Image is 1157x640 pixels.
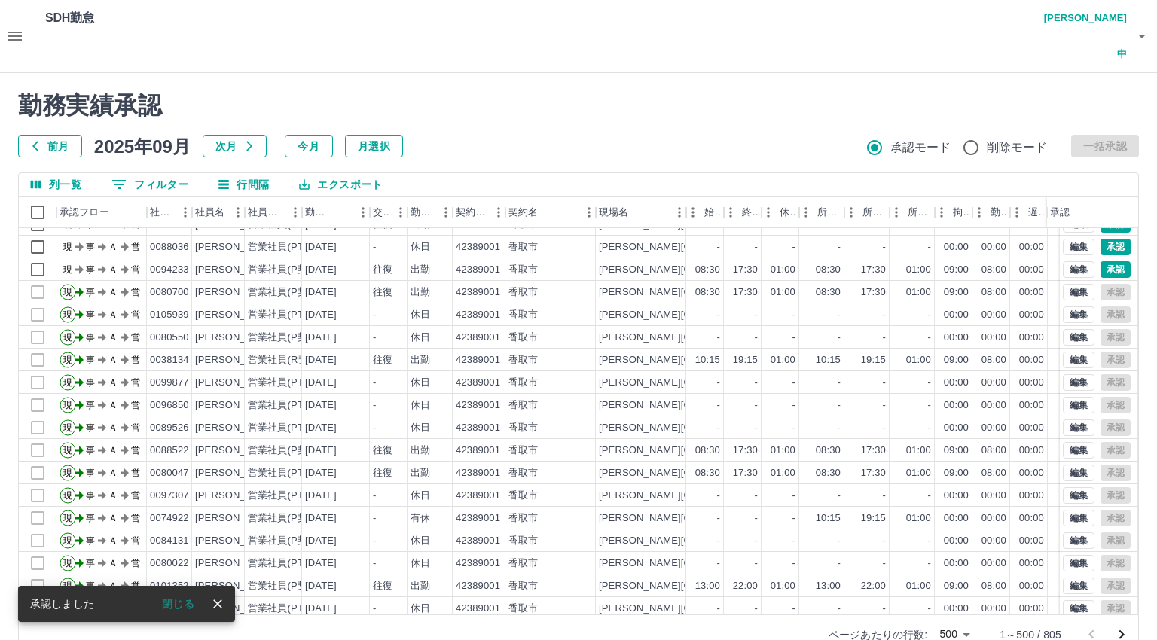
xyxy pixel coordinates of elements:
div: 往復 [373,353,392,367]
div: 営業社員(P契約) [248,443,321,458]
div: 所定終業 [844,197,890,228]
div: 営業社員(P契約) [248,263,321,277]
text: 営 [131,400,140,410]
button: 編集 [1063,239,1094,255]
div: 00:00 [981,308,1006,322]
button: 編集 [1063,532,1094,549]
div: 00:00 [944,421,969,435]
text: 営 [131,242,140,252]
div: 承認 [1050,197,1070,228]
div: [PERSON_NAME] [195,443,277,458]
button: 編集 [1063,329,1094,346]
div: 0088522 [150,443,189,458]
div: - [717,308,720,322]
text: Ａ [108,355,118,365]
button: 閉じる [150,593,206,615]
div: [PERSON_NAME] [195,285,277,300]
button: メニュー [389,201,412,224]
div: 00:00 [981,421,1006,435]
div: 営業社員(R契約) [248,353,321,367]
div: [DATE] [305,285,337,300]
div: 0038134 [150,353,189,367]
text: 営 [131,287,140,297]
div: 所定休憩 [890,197,935,228]
div: 42389001 [456,376,500,390]
text: Ａ [108,242,118,252]
div: 17:30 [733,263,758,277]
div: [PERSON_NAME][GEOGRAPHIC_DATA]周辺地区複合公共施設 [599,308,884,322]
div: 香取市 [508,331,538,345]
div: 香取市 [508,421,538,435]
div: 0105939 [150,308,189,322]
div: - [755,398,758,413]
div: 香取市 [508,398,538,413]
div: 往復 [373,285,392,300]
text: 営 [131,355,140,365]
div: 勤務日 [302,197,370,228]
div: [PERSON_NAME] [195,421,277,435]
div: 42389001 [456,263,500,277]
div: 42389001 [456,285,500,300]
text: 現 [63,422,72,433]
text: Ａ [108,377,118,388]
div: 42389001 [456,421,500,435]
div: 勤務 [972,197,1010,228]
div: 42389001 [456,443,500,458]
text: 現 [63,332,72,343]
text: Ａ [108,400,118,410]
div: 00:00 [944,376,969,390]
div: - [717,240,720,254]
div: 00:00 [1019,263,1044,277]
div: - [373,331,376,345]
div: - [883,308,886,322]
button: メニュー [352,201,374,224]
div: 営業社員(PT契約) [248,421,327,435]
div: [PERSON_NAME][GEOGRAPHIC_DATA]周辺地区複合公共施設 [599,443,884,458]
div: 遅刻等 [1028,197,1045,228]
div: 08:00 [981,353,1006,367]
div: 08:30 [695,443,720,458]
div: 08:30 [816,285,841,300]
button: 編集 [1063,397,1094,413]
div: 契約コード [453,197,505,228]
div: 所定開始 [799,197,844,228]
div: - [838,308,841,322]
div: [PERSON_NAME][GEOGRAPHIC_DATA]周辺地区複合公共施設 [599,353,884,367]
div: 香取市 [508,308,538,322]
div: 営業社員(PT契約) [248,308,327,322]
span: 削除モード [987,139,1048,157]
text: 現 [63,377,72,388]
button: 月選択 [345,135,403,157]
div: [PERSON_NAME][GEOGRAPHIC_DATA]周辺地区複合公共施設 [599,240,884,254]
div: 09:00 [944,353,969,367]
div: - [928,331,931,345]
div: [PERSON_NAME] [195,331,277,345]
div: - [792,376,795,390]
div: 42389001 [456,398,500,413]
div: [PERSON_NAME] [195,263,277,277]
div: [DATE] [305,308,337,322]
div: - [717,376,720,390]
div: 出勤 [411,353,430,367]
button: ソート [331,202,352,223]
div: 00:00 [944,308,969,322]
div: 社員番号 [150,197,174,228]
text: 現 [63,355,72,365]
div: 遅刻等 [1010,197,1048,228]
button: 編集 [1063,284,1094,300]
text: 事 [86,355,95,365]
div: 00:00 [1019,331,1044,345]
div: [PERSON_NAME] [195,308,277,322]
div: 0096850 [150,398,189,413]
div: 08:00 [981,443,1006,458]
text: 事 [86,287,95,297]
div: 08:00 [981,285,1006,300]
div: 01:00 [771,263,795,277]
div: - [928,376,931,390]
button: メニュー [487,201,510,224]
div: 0088036 [150,240,189,254]
div: [DATE] [305,376,337,390]
text: 現 [63,400,72,410]
text: 営 [131,332,140,343]
div: 往復 [373,443,392,458]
